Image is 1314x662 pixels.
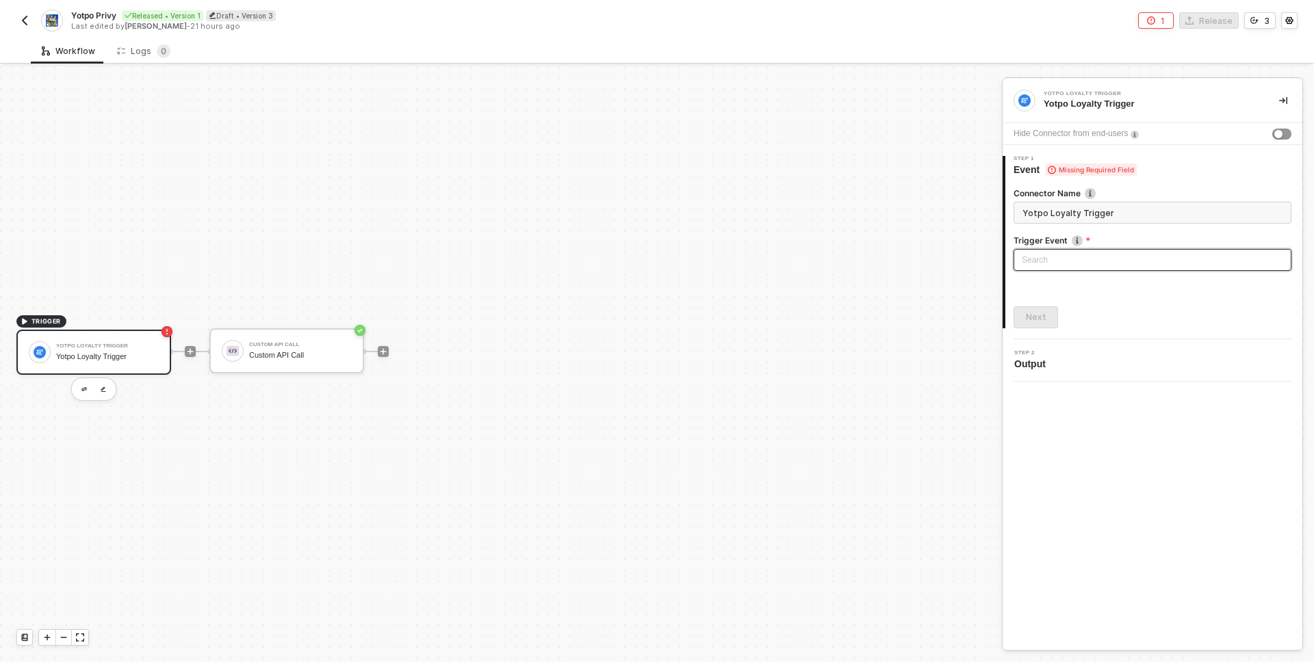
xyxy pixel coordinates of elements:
[101,386,106,393] img: edit-cred
[1044,91,1249,96] div: Yotpo Loyalty Trigger
[162,326,172,337] span: icon-error-page
[1179,12,1239,29] button: Release
[117,44,170,58] div: Logs
[71,21,656,31] div: Last edited by - 21 hours ago
[1161,15,1165,27] div: 1
[60,633,68,641] span: icon-minus
[355,325,365,336] span: icon-success-page
[71,10,116,21] span: Yotpo Privy
[46,14,57,27] img: integration-icon
[95,381,112,397] button: edit-cred
[227,345,239,357] img: icon
[186,347,194,356] span: icon-play
[43,633,51,641] span: icon-play
[209,12,216,19] span: icon-edit
[1147,16,1155,25] span: icon-error-page
[16,12,33,29] button: back
[34,346,46,358] img: icon
[157,44,170,58] sup: 0
[1003,156,1302,328] div: Step 1Event Missing Required FieldConnector Nameicon-infoTrigger Eventicon-infoSearchNext
[56,352,159,361] div: Yotpo Loyalty Trigger
[1014,350,1051,356] span: Step 2
[1138,12,1174,29] button: 1
[1014,202,1291,224] input: Enter description
[1072,235,1083,246] img: icon-info
[1044,98,1257,110] div: Yotpo Loyalty Trigger
[1085,188,1096,199] img: icon-info
[76,633,84,641] span: icon-expand
[31,316,61,327] span: TRIGGER
[81,387,87,392] img: edit-cred
[1014,156,1137,161] span: Step 1
[1279,96,1287,105] span: icon-collapse-right
[122,10,203,21] div: Released • Version 1
[249,351,352,360] div: Custom API Call
[1244,12,1276,29] button: 3
[206,10,276,21] div: Draft • Version 3
[1014,306,1058,328] button: Next
[1045,163,1137,176] span: Missing Required Field
[19,15,30,26] img: back
[1014,357,1051,371] span: Output
[1131,131,1139,139] img: icon-info
[1014,127,1128,140] div: Hide Connector from end-users
[56,343,159,349] div: Yotpo Loyalty Trigger
[249,342,352,347] div: Custom API Call
[76,381,92,397] button: edit-cred
[1014,235,1291,246] label: Trigger Event
[125,21,187,31] span: [PERSON_NAME]
[21,317,29,326] span: icon-play
[1264,15,1270,27] div: 3
[1014,163,1137,176] span: Event
[1018,94,1031,107] img: integration-icon
[42,46,95,57] div: Workflow
[1285,16,1293,25] span: icon-settings
[1014,187,1291,199] label: Connector Name
[1250,16,1259,25] span: icon-versioning
[379,347,387,356] span: icon-play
